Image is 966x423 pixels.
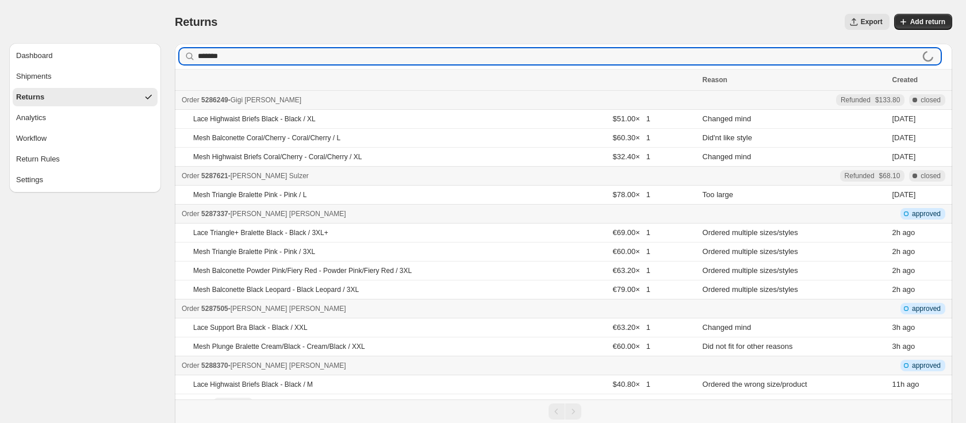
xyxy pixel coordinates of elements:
p: Lace Triangle+ Bralette Black - Black / 3XL+ [193,228,328,237]
p: Lace Highwaist Briefs Black - Black / 3XL [258,399,384,408]
td: Changed mind [699,318,889,337]
time: Tuesday, October 7, 2025 at 7:39:48 AM [892,342,900,351]
time: Saturday, October 4, 2025 at 3:43:53 PM [892,133,915,142]
span: €60.00 × 1 [612,247,650,256]
button: Analytics [13,109,158,127]
span: 5288370 [201,362,228,370]
span: $78.00 × 1 [612,190,650,199]
span: [PERSON_NAME] [PERSON_NAME] [231,305,346,313]
span: Add return [910,17,945,26]
td: Changed mind [699,148,889,167]
time: Monday, October 6, 2025 at 10:44:28 PM [892,380,904,389]
time: Saturday, October 4, 2025 at 3:43:53 PM [892,114,915,123]
div: Refunded [845,171,900,180]
span: closed [921,171,941,180]
span: $32.40 × 1 [612,152,650,161]
span: Dashboard [16,50,53,61]
button: Add return [894,14,952,30]
button: Workflow [13,129,158,148]
time: Tuesday, October 7, 2025 at 8:22:44 AM [892,266,900,275]
time: Tuesday, October 7, 2025 at 8:22:44 AM [892,228,900,237]
span: $68.10 [879,171,900,180]
span: Order [182,305,200,313]
span: Reason [703,76,727,84]
span: $60.30 × 1 [612,133,650,142]
span: Created [892,76,918,84]
p: Mesh Balconette Coral/Cherry - Coral/Cherry / L [193,133,340,143]
nav: Pagination [175,399,952,423]
p: Mesh Balconette Powder Pink/Fiery Red - Powder Pink/Fiery Red / 3XL [193,266,412,275]
div: Refunded [841,95,900,105]
td: ago [888,224,952,243]
span: closed [921,95,941,105]
span: [PERSON_NAME] [PERSON_NAME] [231,362,346,370]
p: Mesh Plunge Bralette Cream/Black - Cream/Black / XXL [193,342,365,351]
span: 5287337 [201,210,228,218]
span: Gigi [PERSON_NAME] [231,96,301,104]
span: €63.20 × 1 [612,266,650,275]
span: €63.20 × 1 [612,323,650,332]
button: Returns [13,88,158,106]
td: Too large [699,186,889,205]
time: Saturday, October 4, 2025 at 3:43:53 PM [892,152,915,161]
span: approved [912,304,941,313]
button: Export [845,14,890,30]
td: Did not fit for other reasons [699,337,889,356]
td: Ordered multiple sizes/styles [699,280,889,299]
span: €79.00 × 1 [612,285,650,294]
p: Lace Support Bra Black - Black / XXL [193,323,308,332]
span: Order [182,172,200,180]
span: $40.80 × 1 [612,380,650,389]
div: - [182,94,696,106]
p: Lace Highwaist Briefs Black - Black / XL [193,114,316,124]
div: - [182,303,696,314]
td: ago [888,262,952,280]
div: - [182,360,696,371]
td: ago [888,243,952,262]
span: Workflow [16,133,47,144]
span: approved [912,209,941,218]
span: Returns [175,16,217,28]
p: Mesh Highwaist Briefs Coral/Cherry - Coral/Cherry / XL [193,152,362,161]
time: Saturday, October 4, 2025 at 8:12:07 PM [892,190,915,199]
td: Ordered multiple sizes/styles [699,262,889,280]
td: ago [888,318,952,337]
td: ago [888,337,952,356]
span: Order [182,210,200,218]
span: €60.00 × 1 [612,342,650,351]
span: $40.80 × 1 [612,399,650,407]
span: 5286249 [201,96,228,104]
span: Return Rules [16,153,60,165]
span: 5287505 [201,305,228,313]
button: Return Rules [13,150,158,168]
td: Changed mind [699,110,889,129]
td: Ordered multiple sizes/styles [699,243,889,262]
div: - [182,170,696,182]
span: Shipments [16,71,51,82]
p: Mesh Triangle Bralette Pink - Pink / 3XL [193,247,315,256]
td: Did'nt like style [699,129,889,148]
span: approved [912,361,941,370]
button: Shipments [13,67,158,86]
p: Lace Highwaist Briefs Black - Black / M [193,380,313,389]
span: $51.00 × 1 [612,114,650,123]
td: ago [888,280,952,299]
span: Analytics [16,112,46,124]
p: Mesh Balconette Black Leopard - Black Leopard / 3XL [193,285,359,294]
span: Export [861,17,883,26]
div: - [182,208,696,220]
td: Ordered multiple sizes/styles [699,224,889,243]
time: Tuesday, October 7, 2025 at 7:39:48 AM [892,323,900,332]
p: Mesh Triangle Bralette Pink - Pink / L [193,190,306,199]
span: Order [182,362,200,370]
time: Tuesday, October 7, 2025 at 8:22:44 AM [892,247,900,256]
span: 5287621 [201,172,228,180]
span: $133.80 [875,95,900,105]
span: €69.00 × 1 [612,228,650,237]
span: [PERSON_NAME] [PERSON_NAME] [231,210,346,218]
span: Settings [16,174,43,186]
span: Order [182,96,200,104]
span: Returns [16,91,44,103]
button: Dashboard [13,47,158,65]
span: [PERSON_NAME] Sulzer [231,172,309,180]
